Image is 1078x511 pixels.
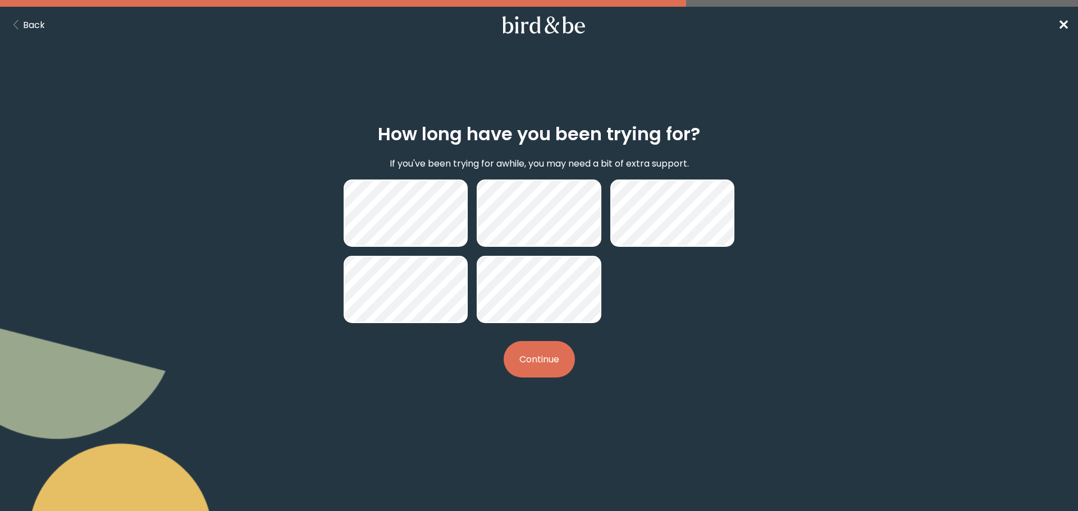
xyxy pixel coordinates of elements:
[9,18,45,32] button: Back Button
[390,156,689,171] p: If you've been trying for awhile, you may need a bit of extra support.
[1058,16,1069,34] span: ✕
[504,341,575,378] button: Continue
[1058,15,1069,35] a: ✕
[378,121,700,148] h2: How long have you been trying for?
